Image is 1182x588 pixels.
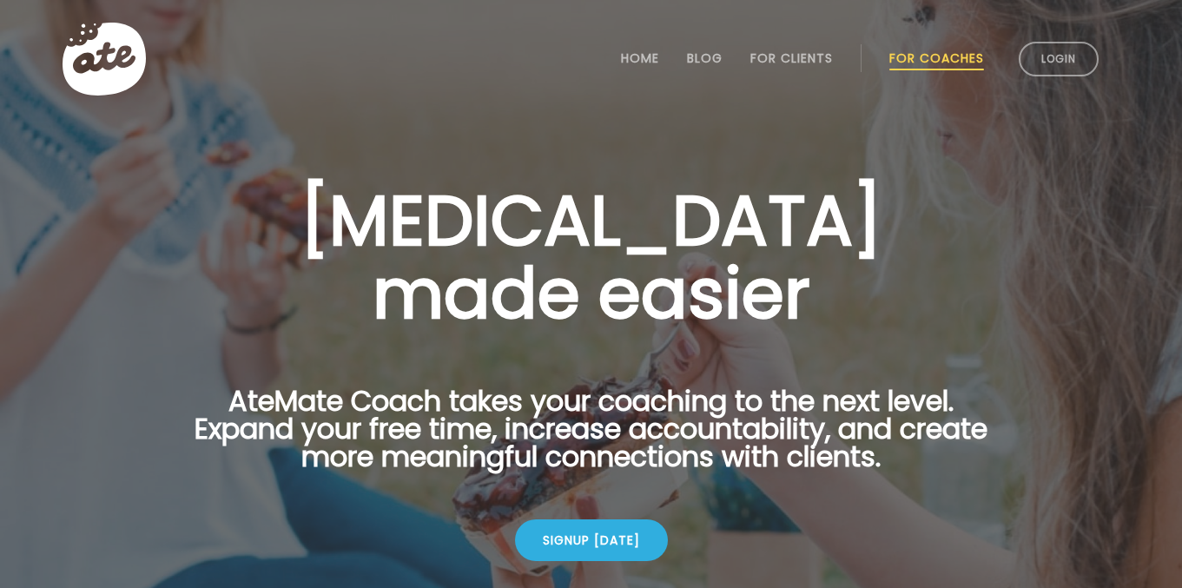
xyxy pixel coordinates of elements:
h1: [MEDICAL_DATA] made easier [168,184,1015,330]
a: For Clients [750,51,833,65]
a: Login [1019,42,1099,76]
a: Blog [687,51,723,65]
a: Home [621,51,659,65]
div: Signup [DATE] [515,519,668,561]
a: For Coaches [889,51,984,65]
p: AteMate Coach takes your coaching to the next level. Expand your free time, increase accountabili... [168,387,1015,492]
